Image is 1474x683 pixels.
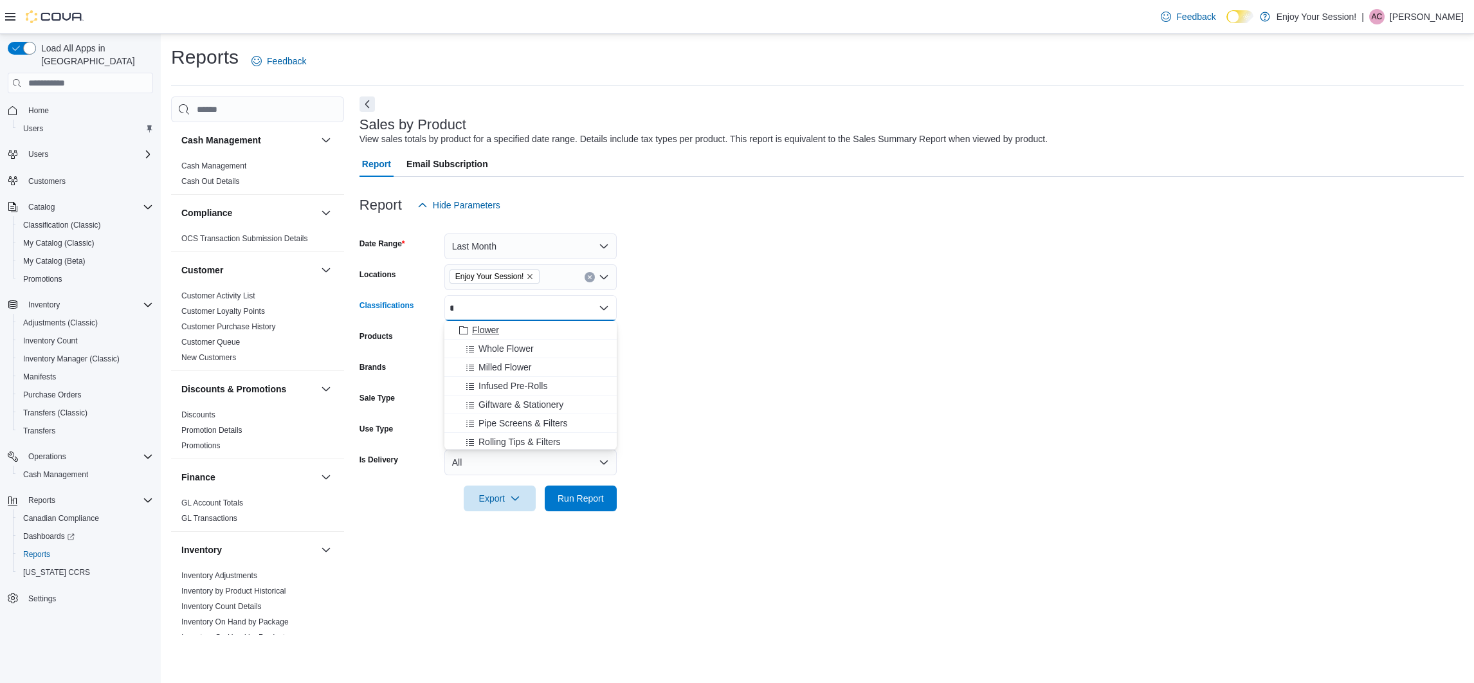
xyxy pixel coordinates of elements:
[13,509,158,527] button: Canadian Compliance
[359,197,402,213] h3: Report
[181,633,285,642] a: Inventory On Hand by Product
[181,206,316,219] button: Compliance
[23,147,153,162] span: Users
[455,270,524,283] span: Enjoy Your Session!
[23,174,71,189] a: Customers
[18,511,104,526] a: Canadian Compliance
[18,217,106,233] a: Classification (Classic)
[23,274,62,284] span: Promotions
[28,149,48,159] span: Users
[181,291,255,301] span: Customer Activity List
[181,338,240,347] a: Customer Queue
[3,589,158,608] button: Settings
[433,199,500,212] span: Hide Parameters
[478,361,531,374] span: Milled Flower
[18,253,91,269] a: My Catalog (Beta)
[181,410,215,420] span: Discounts
[13,563,158,581] button: [US_STATE] CCRS
[18,271,68,287] a: Promotions
[1226,23,1227,24] span: Dark Mode
[359,132,1048,146] div: View sales totals by product for a specified date range. Details include tax types per product. T...
[181,441,221,450] a: Promotions
[18,405,93,421] a: Transfers (Classic)
[18,351,125,367] a: Inventory Manager (Classic)
[23,256,86,266] span: My Catalog (Beta)
[181,586,286,596] span: Inventory by Product Historical
[558,492,604,505] span: Run Report
[23,372,56,382] span: Manifests
[181,234,308,243] a: OCS Transaction Submission Details
[23,336,78,346] span: Inventory Count
[23,199,60,215] button: Catalog
[181,322,276,332] span: Customer Purchase History
[23,426,55,436] span: Transfers
[18,405,153,421] span: Transfers (Classic)
[28,176,66,187] span: Customers
[23,147,53,162] button: Users
[23,354,120,364] span: Inventory Manager (Classic)
[181,206,232,219] h3: Compliance
[1156,4,1221,30] a: Feedback
[18,369,61,385] a: Manifests
[478,417,568,430] span: Pipe Screens & Filters
[171,44,239,70] h1: Reports
[412,192,505,218] button: Hide Parameters
[181,601,262,612] span: Inventory Count Details
[1369,9,1385,24] div: Ashley Cameron
[406,151,488,177] span: Email Subscription
[18,369,153,385] span: Manifests
[18,547,153,562] span: Reports
[3,198,158,216] button: Catalog
[444,321,617,340] button: Flower
[28,202,55,212] span: Catalog
[267,55,306,68] span: Feedback
[13,252,158,270] button: My Catalog (Beta)
[171,407,344,459] div: Discounts & Promotions
[1361,9,1364,24] p: |
[444,433,617,451] button: Rolling Tips & Filters
[23,297,65,313] button: Inventory
[181,264,316,277] button: Customer
[181,307,265,316] a: Customer Loyalty Points
[181,161,246,171] span: Cash Management
[318,205,334,221] button: Compliance
[18,467,153,482] span: Cash Management
[181,602,262,611] a: Inventory Count Details
[318,381,334,397] button: Discounts & Promotions
[18,565,153,580] span: Washington CCRS
[478,342,534,355] span: Whole Flower
[23,513,99,524] span: Canadian Compliance
[13,314,158,332] button: Adjustments (Classic)
[18,547,55,562] a: Reports
[246,48,311,74] a: Feedback
[23,102,153,118] span: Home
[181,233,308,244] span: OCS Transaction Submission Details
[181,383,286,396] h3: Discounts & Promotions
[318,262,334,278] button: Customer
[1277,9,1357,24] p: Enjoy Your Session!
[18,235,100,251] a: My Catalog (Classic)
[444,396,617,414] button: Giftware & Stationery
[23,493,153,508] span: Reports
[13,527,158,545] a: Dashboards
[13,234,158,252] button: My Catalog (Classic)
[23,220,101,230] span: Classification (Classic)
[18,423,60,439] a: Transfers
[478,398,563,411] span: Giftware & Stationery
[13,466,158,484] button: Cash Management
[23,531,75,542] span: Dashboards
[1390,9,1464,24] p: [PERSON_NAME]
[181,134,261,147] h3: Cash Management
[181,570,257,581] span: Inventory Adjustments
[23,591,61,606] a: Settings
[359,362,386,372] label: Brands
[26,10,84,23] img: Cova
[18,315,153,331] span: Adjustments (Classic)
[181,322,276,331] a: Customer Purchase History
[181,176,240,187] span: Cash Out Details
[3,101,158,120] button: Home
[18,121,48,136] a: Users
[1372,9,1383,24] span: AC
[359,455,398,465] label: Is Delivery
[13,270,158,288] button: Promotions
